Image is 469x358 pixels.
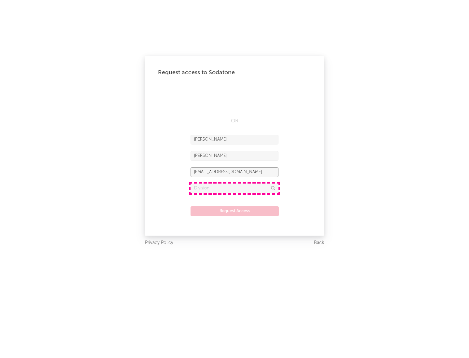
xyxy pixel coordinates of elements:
[158,69,311,76] div: Request access to Sodatone
[191,206,279,216] button: Request Access
[191,184,278,193] input: Division
[191,167,278,177] input: Email
[191,117,278,125] div: OR
[191,135,278,145] input: First Name
[314,239,324,247] a: Back
[191,151,278,161] input: Last Name
[145,239,173,247] a: Privacy Policy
